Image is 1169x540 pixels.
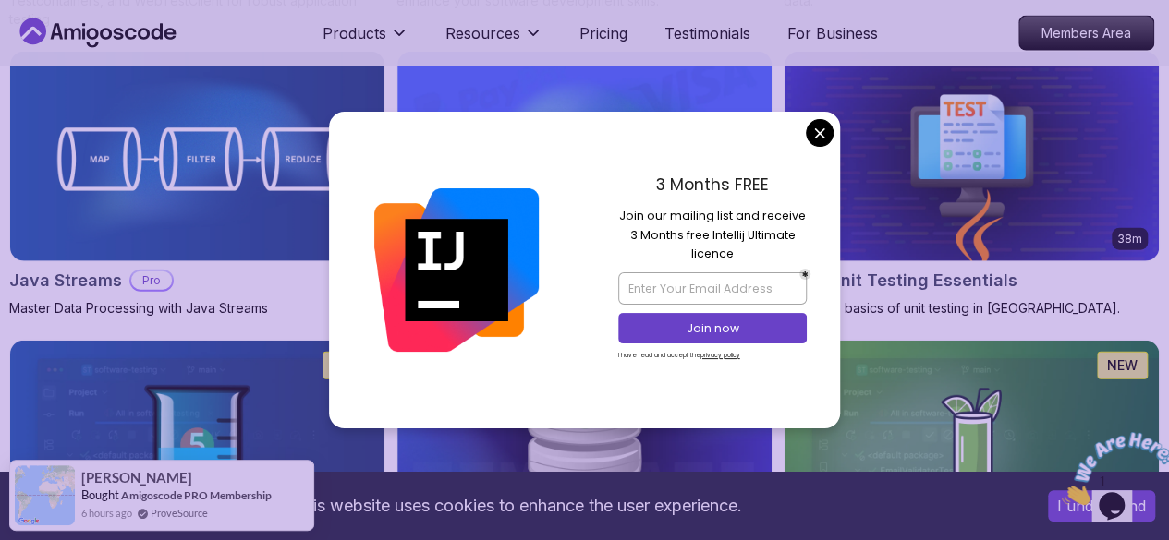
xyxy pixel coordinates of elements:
[784,299,1160,318] p: Learn the basics of unit testing in [GEOGRAPHIC_DATA].
[1054,425,1169,512] iframe: chat widget
[785,52,1159,261] img: Java Unit Testing Essentials card
[1107,356,1138,375] p: NEW
[323,22,386,44] p: Products
[121,488,272,502] a: Amigoscode PRO Membership
[664,22,750,44] a: Testimonials
[579,22,627,44] a: Pricing
[15,465,75,525] img: provesource social proof notification image
[81,470,192,486] span: [PERSON_NAME]
[323,22,408,59] button: Products
[7,7,122,80] img: Chat attention grabber
[10,52,384,261] img: Java Streams card
[9,268,122,294] h2: Java Streams
[1048,490,1155,522] button: Accept cookies
[14,486,1020,526] div: This website uses cookies to enhance the user experience.
[1117,232,1142,246] p: 38m
[784,51,1160,318] a: Java Unit Testing Essentials card38mJava Unit Testing EssentialsLearn the basics of unit testing ...
[131,271,172,290] p: Pro
[81,487,119,502] span: Bought
[1018,16,1154,51] a: Members Area
[784,268,1017,294] h2: Java Unit Testing Essentials
[1019,17,1153,50] p: Members Area
[81,505,132,521] span: 6 hours ago
[7,7,15,23] span: 1
[9,299,385,318] p: Master Data Processing with Java Streams
[445,22,542,59] button: Resources
[787,22,878,44] a: For Business
[9,51,385,318] a: Java Streams card2.08hJava StreamsProMaster Data Processing with Java Streams
[151,505,208,521] a: ProveSource
[445,22,520,44] p: Resources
